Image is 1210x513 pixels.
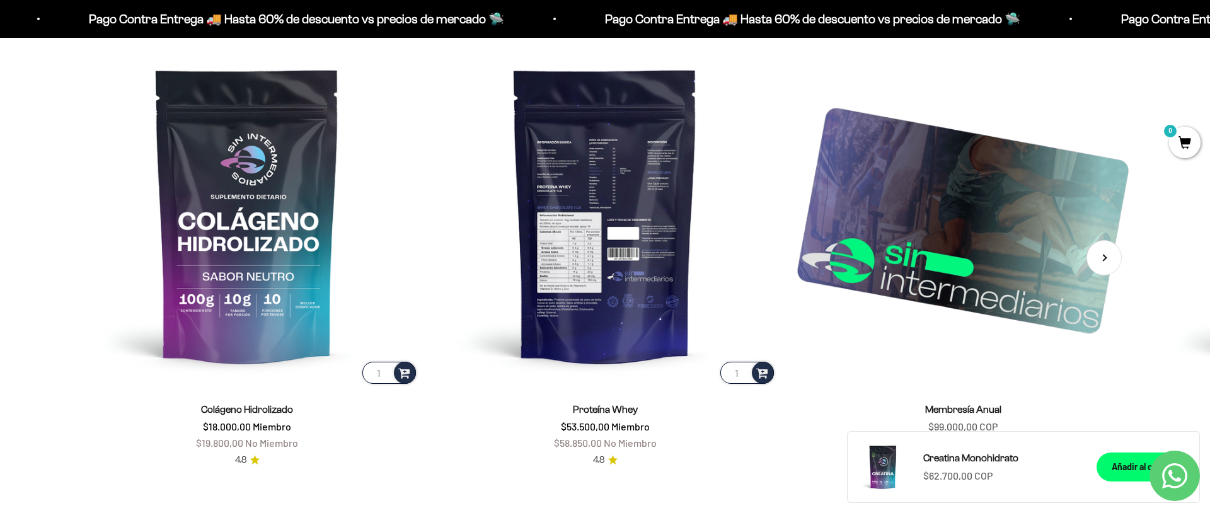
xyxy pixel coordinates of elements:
[593,453,618,467] a: 4.84.8 de 5.0 estrellas
[253,420,291,432] span: Miembro
[15,20,261,49] p: ¿Qué te daría la seguridad final para añadir este producto a tu carrito?
[792,43,1134,386] img: Membresía Anual
[1169,137,1201,151] a: 0
[235,453,260,467] a: 4.84.8 de 5.0 estrellas
[604,437,657,449] span: No Miembro
[1163,124,1178,139] mark: 0
[203,420,251,432] span: $18.000,00
[925,404,1001,415] a: Membresía Anual
[205,188,261,209] button: Enviar
[206,188,260,209] span: Enviar
[554,437,602,449] span: $58.850,00
[923,450,1081,466] a: Creatina Monohidrato
[196,437,243,449] span: $19.800,00
[235,453,246,467] span: 4.8
[928,418,998,435] sale-price: $99.000,00 COP
[611,420,650,432] span: Miembro
[573,404,638,415] a: Proteína Whey
[245,437,298,449] span: No Miembro
[858,442,908,492] img: Creatina Monohidrato
[15,147,261,182] div: La confirmación de la pureza de los ingredientes.
[1097,452,1189,481] button: Añadir al carrito
[201,404,293,415] a: Colágeno Hidrolizado
[15,97,261,119] div: Más detalles sobre la fecha exacta de entrega.
[434,43,776,386] img: Proteína Whey
[923,468,993,484] sale-price: $62.700,00 COP
[561,420,609,432] span: $53.500,00
[55,9,470,29] p: Pago Contra Entrega 🚚 Hasta 60% de descuento vs precios de mercado 🛸
[1112,460,1174,474] div: Añadir al carrito
[15,122,261,144] div: Un mensaje de garantía de satisfacción visible.
[593,453,604,467] span: 4.8
[571,9,986,29] p: Pago Contra Entrega 🚚 Hasta 60% de descuento vs precios de mercado 🛸
[15,60,261,94] div: Un aval de expertos o estudios clínicos en la página.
